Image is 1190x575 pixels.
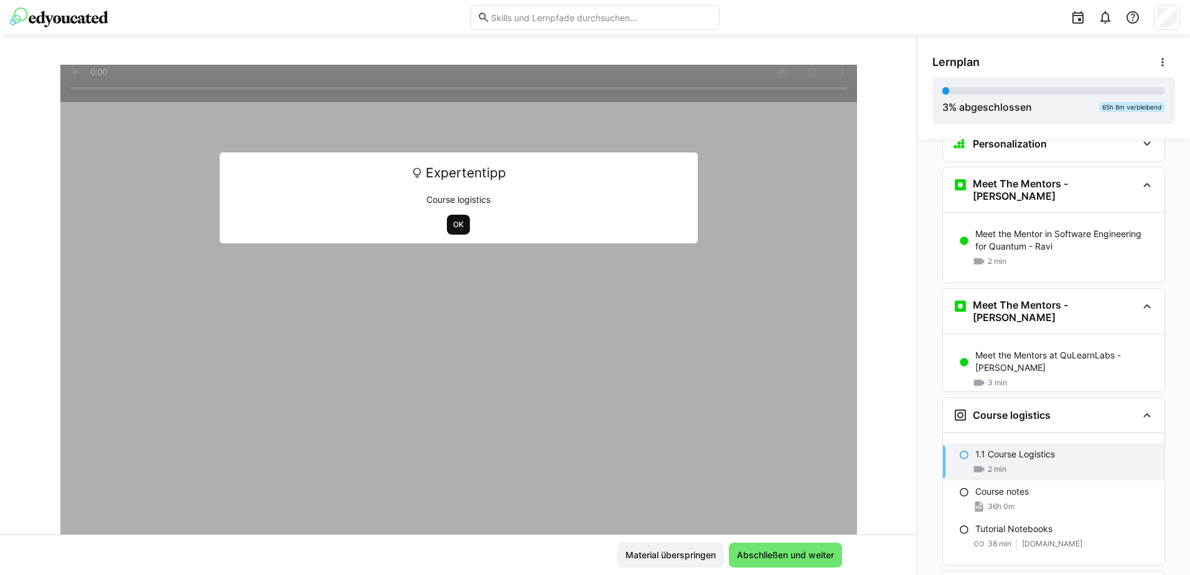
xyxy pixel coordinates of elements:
p: Meet the Mentors at QuLearnLabs - [PERSON_NAME] [975,349,1155,374]
span: Expertentipp [426,161,506,185]
span: 2 min [988,464,1006,474]
p: Tutorial Notebooks [975,523,1052,535]
div: % abgeschlossen [942,100,1032,115]
span: 2 min [988,256,1006,266]
h3: Personalization [973,138,1047,150]
span: Material überspringen [624,549,718,561]
h3: Meet The Mentors - [PERSON_NAME] [973,299,1137,324]
span: 3 [942,101,949,113]
button: OK [447,215,470,235]
span: Abschließen und weiter [735,549,836,561]
h3: Meet The Mentors - [PERSON_NAME] [973,177,1137,202]
span: Lernplan [932,55,980,69]
span: OK [452,220,465,230]
button: Abschließen und weiter [729,543,842,568]
div: 65h 8m verbleibend [1099,102,1165,112]
span: [DOMAIN_NAME] [1022,539,1082,549]
p: Meet the Mentor in Software Engineering for Quantum - Ravi [975,228,1155,253]
span: 36h 0m [988,502,1014,512]
h3: Course logistics [973,409,1051,421]
p: Course logistics [228,194,689,206]
button: Material überspringen [617,543,724,568]
p: 1.1 Course Logistics [975,448,1055,460]
span: 3 min [988,378,1007,388]
p: Course notes [975,485,1029,498]
input: Skills und Lernpfade durchsuchen… [490,12,713,23]
span: 38 min [988,539,1011,549]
